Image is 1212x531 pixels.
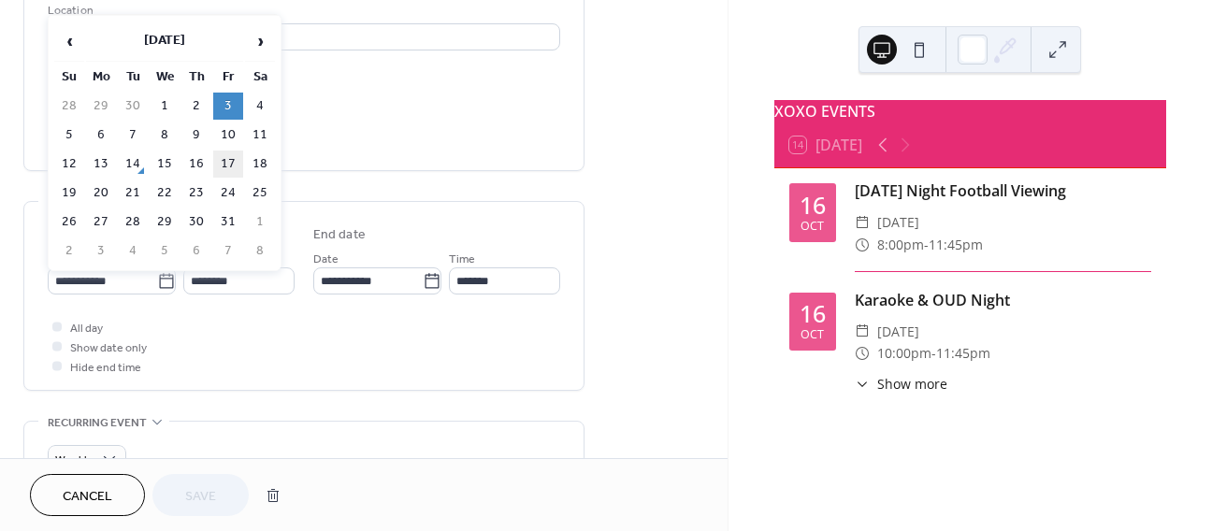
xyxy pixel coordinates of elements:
[150,64,180,91] th: We
[774,100,1166,122] div: XOXO EVENTS
[929,234,983,256] span: 11:45pm
[48,413,147,433] span: Recurring event
[86,64,116,91] th: Mo
[150,122,180,149] td: 8
[213,237,243,265] td: 7
[877,234,924,256] span: 8:00pm
[54,64,84,91] th: Su
[150,208,180,236] td: 29
[118,237,148,265] td: 4
[313,225,366,245] div: End date
[181,208,211,236] td: 30
[855,234,870,256] div: ​
[801,221,824,233] div: Oct
[54,237,84,265] td: 2
[245,151,275,178] td: 18
[54,179,84,207] td: 19
[86,179,116,207] td: 20
[30,474,145,516] button: Cancel
[855,374,870,394] div: ​
[245,122,275,149] td: 11
[118,93,148,120] td: 30
[245,179,275,207] td: 25
[181,179,211,207] td: 23
[118,151,148,178] td: 14
[313,250,339,269] span: Date
[86,122,116,149] td: 6
[213,64,243,91] th: Fr
[213,93,243,120] td: 3
[931,342,936,365] span: -
[245,64,275,91] th: Sa
[877,321,919,343] span: [DATE]
[86,151,116,178] td: 13
[150,237,180,265] td: 5
[213,122,243,149] td: 10
[213,151,243,178] td: 17
[70,338,147,358] span: Show date only
[118,122,148,149] td: 7
[181,151,211,178] td: 16
[150,151,180,178] td: 15
[55,22,83,60] span: ‹
[855,289,1151,311] div: Karaoke & OUD Night
[118,64,148,91] th: Tu
[213,208,243,236] td: 31
[449,250,475,269] span: Time
[855,179,1151,202] div: [DATE] Night Football Viewing
[54,151,84,178] td: 12
[246,22,274,60] span: ›
[800,302,826,325] div: 16
[63,487,112,507] span: Cancel
[55,450,93,471] span: Weekly
[70,319,103,338] span: All day
[118,179,148,207] td: 21
[48,1,556,21] div: Location
[245,237,275,265] td: 8
[855,374,947,394] button: ​Show more
[181,237,211,265] td: 6
[924,234,929,256] span: -
[86,208,116,236] td: 27
[855,342,870,365] div: ​
[150,179,180,207] td: 22
[936,342,990,365] span: 11:45pm
[150,93,180,120] td: 1
[70,358,141,378] span: Hide end time
[86,93,116,120] td: 29
[245,208,275,236] td: 1
[86,237,116,265] td: 3
[54,122,84,149] td: 5
[245,93,275,120] td: 4
[181,93,211,120] td: 2
[181,64,211,91] th: Th
[877,211,919,234] span: [DATE]
[213,179,243,207] td: 24
[54,208,84,236] td: 26
[877,374,947,394] span: Show more
[801,329,824,341] div: Oct
[86,22,243,62] th: [DATE]
[877,342,931,365] span: 10:00pm
[181,122,211,149] td: 9
[800,194,826,217] div: 16
[118,208,148,236] td: 28
[855,211,870,234] div: ​
[54,93,84,120] td: 28
[855,321,870,343] div: ​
